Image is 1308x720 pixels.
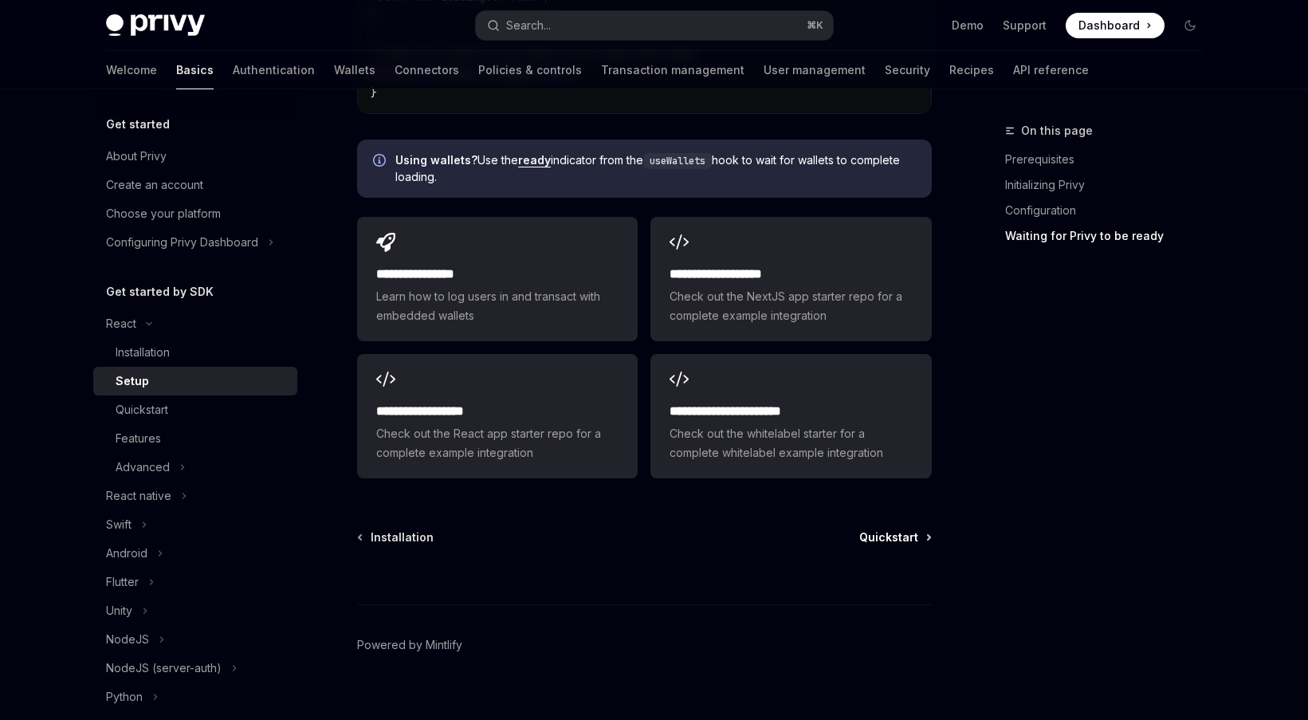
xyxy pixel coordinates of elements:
[371,529,434,545] span: Installation
[1005,172,1216,198] a: Initializing Privy
[334,51,375,89] a: Wallets
[357,217,638,341] a: **** **** **** *Learn how to log users in and transact with embedded wallets
[116,400,168,419] div: Quickstart
[93,424,297,453] a: Features
[93,510,297,539] button: Toggle Swift section
[106,115,170,134] h5: Get started
[357,637,462,653] a: Powered by Mintlify
[93,338,297,367] a: Installation
[952,18,984,33] a: Demo
[670,424,912,462] span: Check out the whitelabel starter for a complete whitelabel example integration
[1066,13,1165,38] a: Dashboard
[93,482,297,510] button: Toggle React native section
[1003,18,1047,33] a: Support
[376,287,619,325] span: Learn how to log users in and transact with embedded wallets
[1078,18,1140,33] span: Dashboard
[885,51,930,89] a: Security
[373,154,389,170] svg: Info
[233,51,315,89] a: Authentication
[650,354,931,478] a: **** **** **** **** ***Check out the whitelabel starter for a complete whitelabel example integra...
[93,367,297,395] a: Setup
[506,16,551,35] div: Search...
[395,153,477,167] strong: Using wallets?
[93,568,297,596] button: Toggle Flutter section
[395,51,459,89] a: Connectors
[376,424,619,462] span: Check out the React app starter repo for a complete example integration
[106,51,157,89] a: Welcome
[106,659,222,678] div: NodeJS (server-auth)
[93,683,297,711] button: Toggle Python section
[859,529,930,545] a: Quickstart
[106,147,167,166] div: About Privy
[1005,198,1216,223] a: Configuration
[116,458,170,477] div: Advanced
[106,601,132,620] div: Unity
[650,217,931,341] a: **** **** **** ****Check out the NextJS app starter repo for a complete example integration
[478,51,582,89] a: Policies & controls
[93,654,297,683] button: Toggle NodeJS (server-auth) section
[116,343,170,362] div: Installation
[1005,223,1216,249] a: Waiting for Privy to be ready
[518,153,551,167] a: ready
[106,544,147,563] div: Android
[106,314,136,333] div: React
[949,51,994,89] a: Recipes
[106,486,171,506] div: React native
[601,51,744,89] a: Transaction management
[93,539,297,568] button: Toggle Android section
[93,453,297,482] button: Toggle Advanced section
[93,171,297,199] a: Create an account
[116,429,161,448] div: Features
[106,687,143,706] div: Python
[176,51,214,89] a: Basics
[859,529,918,545] span: Quickstart
[670,287,912,325] span: Check out the NextJS app starter repo for a complete example integration
[371,85,377,100] span: }
[106,515,132,534] div: Swift
[106,630,149,649] div: NodeJS
[395,152,916,185] span: Use the indicator from the hook to wait for wallets to complete loading.
[643,153,712,169] code: useWallets
[359,529,434,545] a: Installation
[93,309,297,338] button: Toggle React section
[476,11,833,40] button: Open search
[106,204,221,223] div: Choose your platform
[93,596,297,625] button: Toggle Unity section
[1005,147,1216,172] a: Prerequisites
[1021,121,1093,140] span: On this page
[116,372,149,391] div: Setup
[764,51,866,89] a: User management
[106,233,258,252] div: Configuring Privy Dashboard
[93,395,297,424] a: Quickstart
[93,228,297,257] button: Toggle Configuring Privy Dashboard section
[1177,13,1203,38] button: Toggle dark mode
[93,199,297,228] a: Choose your platform
[106,14,205,37] img: dark logo
[1013,51,1089,89] a: API reference
[93,142,297,171] a: About Privy
[106,282,214,301] h5: Get started by SDK
[93,625,297,654] button: Toggle NodeJS section
[357,354,638,478] a: **** **** **** ***Check out the React app starter repo for a complete example integration
[106,572,139,592] div: Flutter
[807,19,823,32] span: ⌘ K
[106,175,203,195] div: Create an account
